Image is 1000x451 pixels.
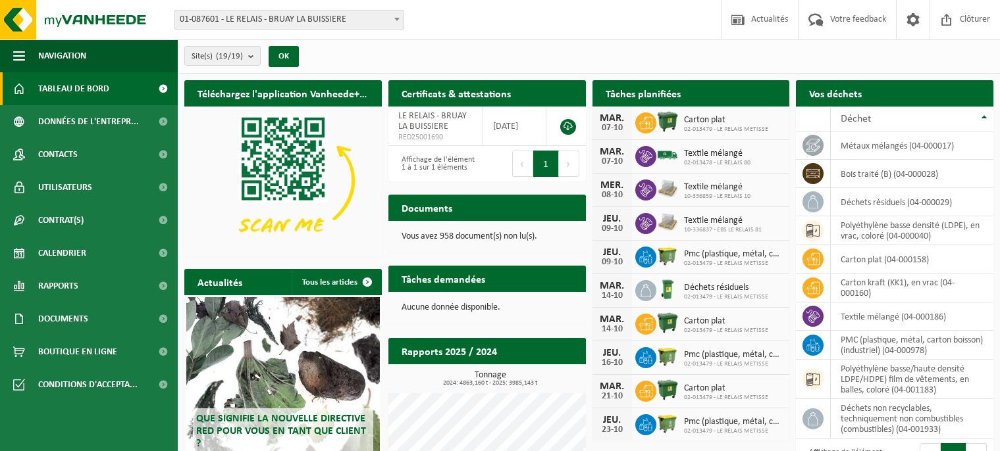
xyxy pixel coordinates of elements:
span: Contacts [38,138,78,171]
span: Que signifie la nouvelle directive RED pour vous en tant que client ? [196,414,366,449]
span: 02-013479 - LE RELAIS METISSE [684,360,783,368]
p: Aucune donnée disponible. [402,303,573,312]
span: 02-013479 - LE RELAIS METISSE [684,260,783,268]
h2: Documents [388,195,465,220]
div: 08-10 [599,191,625,200]
span: RED25001690 [398,132,473,143]
td: PMC (plastique, métal, carton boisson) (industriel) (04-000978) [831,331,993,360]
span: Navigation [38,39,86,72]
span: Textile mélangé [684,149,750,159]
div: JEU. [599,415,625,425]
td: carton plat (04-000158) [831,245,993,273]
div: 14-10 [599,291,625,300]
span: 02-013479 - LE RELAIS METISSE [684,126,768,133]
div: 09-10 [599,224,625,233]
div: MAR. [599,314,625,325]
span: Utilisateurs [38,171,92,204]
img: WB-1100-HPE-GN-50 [656,345,679,368]
div: MAR. [599,381,625,392]
span: LE RELAIS - BRUAY LA BUISSIERE [398,111,467,131]
span: Données de l'entrepr... [38,105,139,138]
div: MER. [599,180,625,191]
a: Consulter les rapports [471,364,585,390]
span: Carton plat [684,316,768,327]
td: polyéthylène basse/haute densité LDPE/HDPE) film de vêtements, en balles, coloré (04-001183) [831,360,993,399]
span: Déchets résiduels [684,283,768,293]
span: Calendrier [38,237,86,270]
span: Tableau de bord [38,72,109,105]
span: 02-013479 - LE RELAIS METISSE [684,293,768,301]
div: Affichage de l'élément 1 à 1 sur 1 éléments [395,149,481,178]
span: Textile mélangé [684,216,762,226]
span: 10-336859 - LE RELAIS 10 [684,193,750,201]
button: Previous [512,151,533,177]
span: 2024: 4863,160 t - 2025: 3985,143 t [395,380,586,387]
div: 07-10 [599,124,625,133]
h3: Tonnage [395,371,586,387]
div: MAR. [599,113,625,124]
td: déchets résiduels (04-000029) [831,188,993,216]
img: PB-PA-0000-WDN-00-03 [656,178,679,200]
button: Next [559,151,579,177]
div: 14-10 [599,325,625,334]
div: JEU. [599,348,625,358]
td: métaux mélangés (04-000017) [831,131,993,160]
a: Tous les articles [292,269,381,295]
span: Site(s) [192,47,243,66]
h2: Tâches demandées [388,266,498,291]
h2: Rapports 2025 / 2024 [388,338,510,364]
img: WB-1100-HPE-GN-01 [656,379,679,401]
span: 02-013478 - LE RELAIS 80 [684,159,750,167]
span: 02-013479 - LE RELAIS METISSE [684,394,768,402]
td: polyéthylène basse densité (LDPE), en vrac, coloré (04-000040) [831,216,993,245]
div: 07-10 [599,157,625,166]
img: BL-SO-LV [656,144,679,166]
img: WB-1100-HPE-GN-50 [656,245,679,267]
h2: Tâches planifiées [592,80,694,106]
img: WB-1100-HPE-GN-50 [656,412,679,435]
div: MAR. [599,281,625,291]
button: Site(s)(19/19) [184,46,261,66]
td: textile mélangé (04-000186) [831,302,993,331]
span: 01-087601 - LE RELAIS - BRUAY LA BUISSIERE [174,11,404,29]
img: Download de VHEPlus App [184,107,382,254]
span: 02-013479 - LE RELAIS METISSE [684,427,783,435]
span: Boutique en ligne [38,335,117,368]
span: Carton plat [684,115,768,126]
img: WB-1100-HPE-GN-01 [656,110,679,133]
span: Conditions d'accepta... [38,368,138,401]
div: 23-10 [599,425,625,435]
span: Pmc (plastique, métal, carton boisson) (industriel) [684,249,783,260]
span: 01-087601 - LE RELAIS - BRUAY LA BUISSIERE [174,10,404,30]
div: JEU. [599,214,625,224]
span: Textile mélangé [684,182,750,193]
td: [DATE] [483,107,546,146]
td: déchets non recyclables, techniquement non combustibles (combustibles) (04-001933) [831,399,993,439]
span: Contrat(s) [38,204,84,237]
count: (19/19) [216,52,243,60]
span: 10-336837 - EBS LE RELAIS 81 [684,226,762,234]
td: carton kraft (KK1), en vrac (04-000160) [831,273,993,302]
div: 09-10 [599,258,625,267]
td: bois traité (B) (04-000028) [831,160,993,188]
div: 21-10 [599,392,625,401]
span: Documents [38,302,88,335]
h2: Téléchargez l'application Vanheede+ maintenant! [184,80,382,106]
h2: Certificats & attestations [388,80,524,106]
div: MAR. [599,147,625,157]
button: 1 [533,151,559,177]
div: 16-10 [599,358,625,368]
div: JEU. [599,247,625,258]
span: Pmc (plastique, métal, carton boisson) (industriel) [684,417,783,427]
img: PB-PA-0000-WDN-00-03 [656,211,679,233]
span: Déchet [841,114,871,124]
button: OK [269,46,299,67]
img: WB-1100-HPE-GN-01 [656,312,679,334]
p: Vous avez 958 document(s) non lu(s). [402,232,573,241]
span: Carton plat [684,383,768,394]
h2: Actualités [184,269,255,295]
span: 02-013479 - LE RELAIS METISSE [684,327,768,335]
img: WB-0240-HPE-GN-01 [656,278,679,300]
h2: Vos déchets [796,80,875,106]
span: Rapports [38,270,78,302]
